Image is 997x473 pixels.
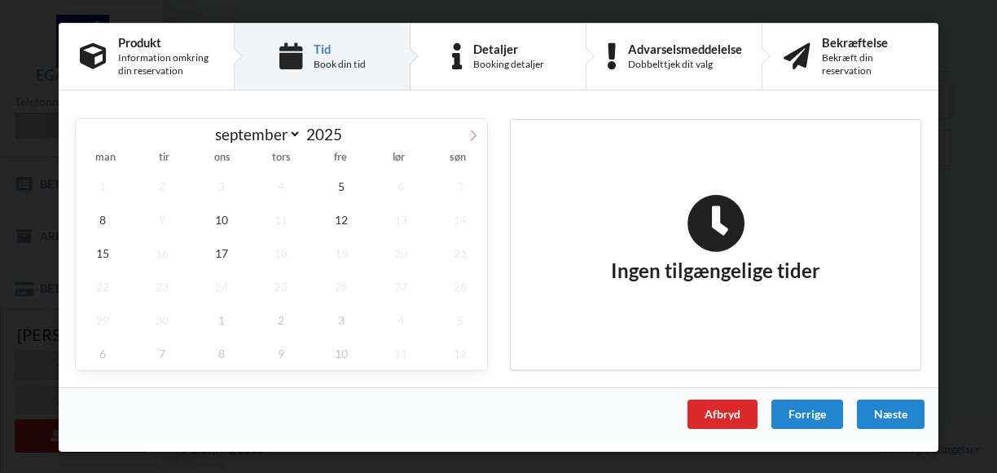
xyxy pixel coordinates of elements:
span: september 11, 2025 [255,203,309,236]
span: september 12, 2025 [314,203,368,236]
div: Information omkring din reservation [118,51,213,77]
span: oktober 10, 2025 [314,337,368,370]
select: Month [208,124,302,144]
span: oktober 6, 2025 [76,337,130,370]
span: september 16, 2025 [135,236,189,270]
span: tors [252,153,310,163]
span: september 28, 2025 [433,270,487,303]
span: man [76,153,134,163]
span: september 1, 2025 [76,170,130,203]
span: september 5, 2025 [314,170,368,203]
div: Afbryd [687,400,758,429]
span: tir [134,153,193,163]
span: ons [193,153,252,163]
span: september 4, 2025 [255,170,309,203]
span: september 13, 2025 [374,203,428,236]
span: september 8, 2025 [76,203,130,236]
span: september 21, 2025 [433,236,487,270]
h2: Ingen tilgængelige tider [611,194,820,284]
span: september 14, 2025 [433,203,487,236]
span: september 24, 2025 [195,270,248,303]
span: oktober 12, 2025 [433,337,487,370]
span: september 22, 2025 [76,270,130,303]
span: september 10, 2025 [195,203,248,236]
div: Book din tid [314,58,366,71]
span: september 15, 2025 [76,236,130,270]
span: september 30, 2025 [135,303,189,337]
div: Produkt [118,36,213,49]
div: Bekræft din reservation [822,51,917,77]
div: Forrige [771,400,843,429]
div: Advarselsmeddelelse [628,42,742,55]
div: Næste [857,400,925,429]
span: september 3, 2025 [195,170,248,203]
span: september 26, 2025 [314,270,368,303]
span: oktober 7, 2025 [135,337,189,370]
span: oktober 8, 2025 [195,337,248,370]
div: Dobbelttjek dit valg [628,58,742,71]
div: Bekræftelse [822,36,917,49]
span: søn [428,153,487,163]
span: lør [370,153,428,163]
input: Year [301,125,355,144]
span: oktober 4, 2025 [374,303,428,337]
span: september 2, 2025 [135,170,189,203]
span: september 18, 2025 [255,236,309,270]
span: oktober 1, 2025 [195,303,248,337]
span: oktober 11, 2025 [374,337,428,370]
span: september 9, 2025 [135,203,189,236]
span: september 7, 2025 [433,170,487,203]
span: fre [311,153,370,163]
span: september 17, 2025 [195,236,248,270]
span: september 27, 2025 [374,270,428,303]
span: september 23, 2025 [135,270,189,303]
span: september 25, 2025 [255,270,309,303]
span: oktober 3, 2025 [314,303,368,337]
span: september 29, 2025 [76,303,130,337]
div: Tid [314,42,366,55]
span: september 19, 2025 [314,236,368,270]
span: september 6, 2025 [374,170,428,203]
span: oktober 2, 2025 [255,303,309,337]
div: Booking detaljer [473,58,544,71]
span: september 20, 2025 [374,236,428,270]
span: oktober 5, 2025 [433,303,487,337]
span: oktober 9, 2025 [255,337,309,370]
div: Detaljer [473,42,544,55]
